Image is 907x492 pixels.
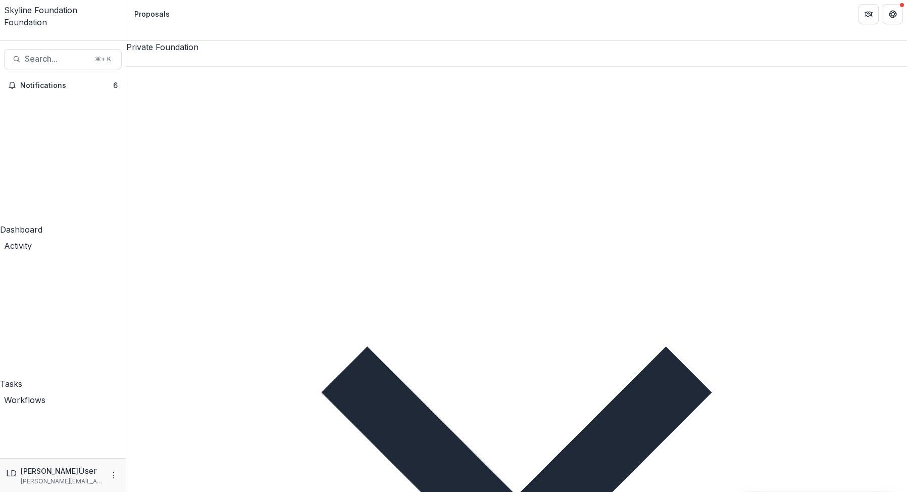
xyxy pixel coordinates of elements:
nav: breadcrumb [130,7,174,21]
div: Private Foundation [126,41,907,53]
button: Partners [859,4,879,24]
button: Notifications6 [4,77,122,94]
span: 6 [113,81,118,90]
span: Search... [25,54,89,64]
div: Lisa Dinh [6,467,17,479]
p: [PERSON_NAME] [21,466,78,476]
span: Foundation [4,17,47,27]
div: ⌘ + K [93,54,113,65]
button: More [108,469,120,481]
div: Skyline Foundation [4,4,122,16]
button: Search... [4,49,122,69]
div: Proposals [134,9,170,19]
p: [PERSON_NAME][EMAIL_ADDRESS][DOMAIN_NAME] [21,477,104,486]
button: Get Help [883,4,903,24]
span: Activity [4,241,32,251]
span: Notifications [20,81,113,90]
p: User [78,465,97,477]
span: Workflows [4,395,45,405]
